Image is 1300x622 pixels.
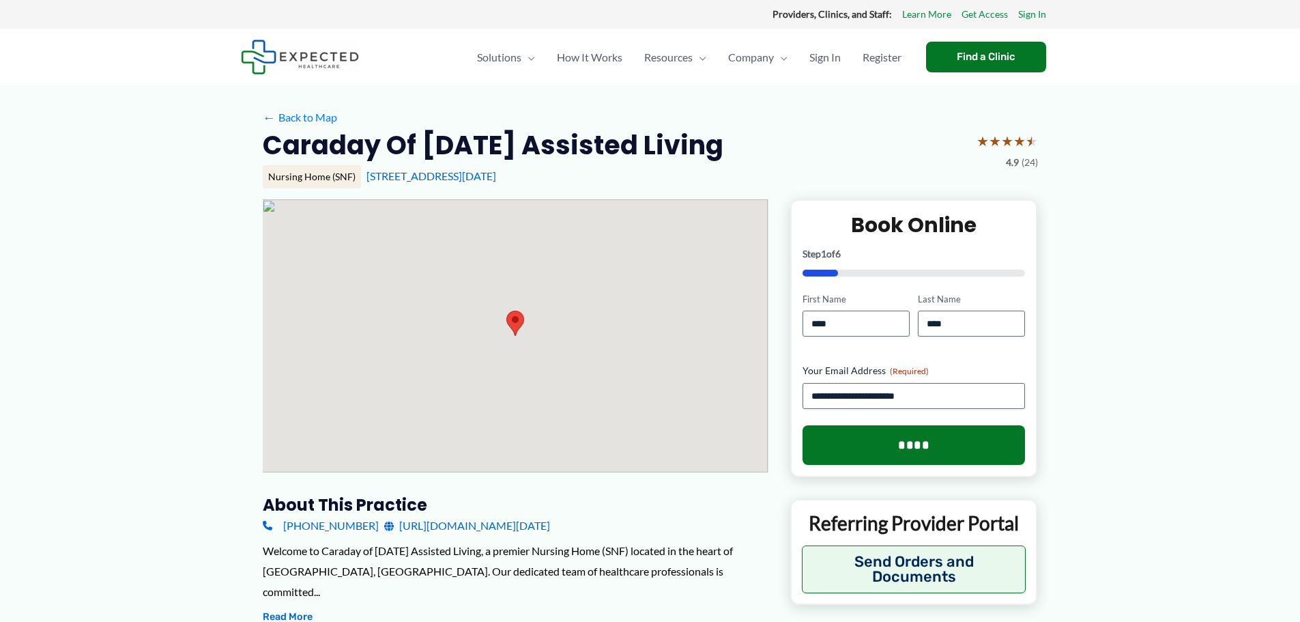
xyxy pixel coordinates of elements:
[263,107,337,128] a: ←Back to Map
[557,33,622,81] span: How It Works
[546,33,633,81] a: How It Works
[890,366,929,376] span: (Required)
[918,293,1025,306] label: Last Name
[1018,5,1046,23] a: Sign In
[803,212,1026,238] h2: Book Online
[263,541,768,602] div: Welcome to Caraday of [DATE] Assisted Living, a premier Nursing Home (SNF) located in the heart o...
[803,249,1026,259] p: Step of
[384,515,550,536] a: [URL][DOMAIN_NAME][DATE]
[821,248,826,259] span: 1
[477,33,521,81] span: Solutions
[1022,154,1038,171] span: (24)
[1013,128,1026,154] span: ★
[466,33,912,81] nav: Primary Site Navigation
[728,33,774,81] span: Company
[693,33,706,81] span: Menu Toggle
[263,515,379,536] a: [PHONE_NUMBER]
[717,33,798,81] a: CompanyMenu Toggle
[774,33,788,81] span: Menu Toggle
[802,546,1026,593] button: Send Orders and Documents
[803,293,910,306] label: First Name
[521,33,535,81] span: Menu Toggle
[989,128,1001,154] span: ★
[977,128,989,154] span: ★
[241,40,359,74] img: Expected Healthcare Logo - side, dark font, small
[263,111,276,124] span: ←
[863,33,901,81] span: Register
[772,8,892,20] strong: Providers, Clinics, and Staff:
[1001,128,1013,154] span: ★
[263,128,723,162] h2: Caraday of [DATE] Assisted Living
[633,33,717,81] a: ResourcesMenu Toggle
[466,33,546,81] a: SolutionsMenu Toggle
[962,5,1008,23] a: Get Access
[802,511,1026,535] p: Referring Provider Portal
[902,5,951,23] a: Learn More
[1026,128,1038,154] span: ★
[263,165,361,188] div: Nursing Home (SNF)
[803,364,1026,378] label: Your Email Address
[852,33,912,81] a: Register
[366,169,496,182] a: [STREET_ADDRESS][DATE]
[798,33,852,81] a: Sign In
[644,33,693,81] span: Resources
[1006,154,1019,171] span: 4.9
[809,33,841,81] span: Sign In
[835,248,841,259] span: 6
[263,494,768,515] h3: About this practice
[926,42,1046,72] a: Find a Clinic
